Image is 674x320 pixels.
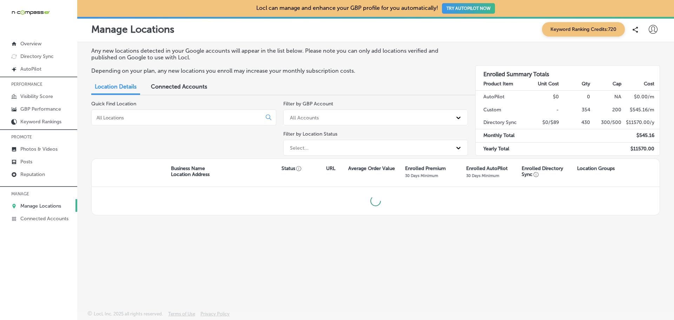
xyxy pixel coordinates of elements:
p: GBP Performance [20,106,61,112]
th: Cost [622,78,660,91]
p: Visibility Score [20,93,53,99]
td: 354 [559,104,590,116]
input: All Locations [96,115,260,121]
img: 660ab0bf-5cc7-4cb8-ba1c-48b5ae0f18e60NCTV_CLogo_TV_Black_-500x88.png [11,9,50,16]
p: Manage Locations [20,203,61,209]
div: Select... [290,145,309,151]
p: URL [326,165,335,171]
label: Quick Find Location [91,101,136,107]
strong: Product Item [483,81,513,87]
p: Locl, Inc. 2025 all rights reserved. [94,311,163,316]
td: AutoPilot [476,91,528,104]
th: Qty [559,78,590,91]
p: Business Name Location Address [171,165,210,177]
span: Location Details [95,83,137,90]
p: Any new locations detected in your Google accounts will appear in the list below. Please note you... [91,47,461,61]
a: Terms of Use [168,311,195,320]
label: Filter by GBP Account [283,101,333,107]
p: 30 Days Minimum [405,173,438,178]
h3: Enrolled Summary Totals [476,66,660,78]
p: Posts [20,159,32,165]
p: Enrolled AutoPilot [466,165,508,171]
th: Unit Cost [528,78,559,91]
th: Cap [590,78,622,91]
td: Monthly Total [476,129,528,142]
p: Manage Locations [91,24,174,35]
p: AutoPilot [20,66,41,72]
td: 0 [559,91,590,104]
p: Status [282,165,326,171]
td: $0/$89 [528,116,559,129]
p: Keyword Rankings [20,119,61,125]
td: $ 0.00 /m [622,91,660,104]
p: Depending on your plan, any new locations you enroll may increase your monthly subscription costs. [91,67,461,74]
a: Privacy Policy [200,311,230,320]
td: $ 11570.00 /y [622,116,660,129]
td: 430 [559,116,590,129]
p: 30 Days Minimum [466,173,499,178]
p: Photos & Videos [20,146,58,152]
td: $ 545.16 [622,129,660,142]
p: Enrolled Directory Sync [522,165,574,177]
span: Keyword Ranking Credits: 720 [542,22,625,37]
td: Yearly Total [476,142,528,155]
td: Directory Sync [476,116,528,129]
p: Location Groups [577,165,615,171]
p: Connected Accounts [20,216,68,222]
button: TRY AUTOPILOT NOW [442,3,495,14]
p: Directory Sync [20,53,54,59]
td: 200 [590,104,622,116]
p: Reputation [20,171,45,177]
p: Overview [20,41,41,47]
td: $ 545.16 /m [622,104,660,116]
td: Custom [476,104,528,116]
td: 300/500 [590,116,622,129]
td: NA [590,91,622,104]
td: $ 11570.00 [622,142,660,155]
span: Connected Accounts [151,83,207,90]
label: Filter by Location Status [283,131,337,137]
div: All Accounts [290,115,319,120]
td: $0 [528,91,559,104]
td: - [528,104,559,116]
p: Average Order Value [348,165,395,171]
p: Enrolled Premium [405,165,446,171]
